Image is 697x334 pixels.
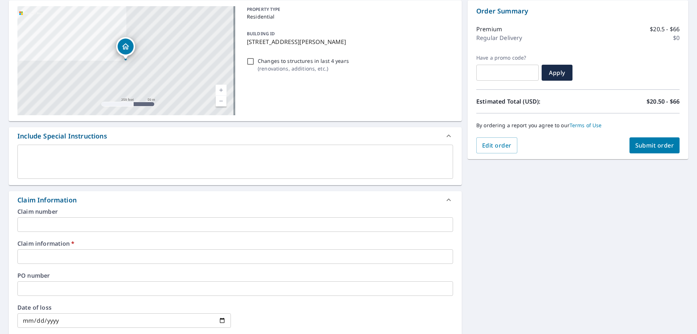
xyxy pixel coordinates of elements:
[17,195,77,205] div: Claim Information
[629,137,680,153] button: Submit order
[247,31,275,37] p: BUILDING ID
[17,241,453,246] label: Claim information
[542,65,572,81] button: Apply
[635,141,674,149] span: Submit order
[476,6,680,16] p: Order Summary
[247,37,450,46] p: [STREET_ADDRESS][PERSON_NAME]
[482,141,511,149] span: Edit order
[247,13,450,20] p: Residential
[258,57,349,65] p: Changes to structures in last 4 years
[647,97,680,106] p: $20.50 - $66
[9,191,462,209] div: Claim Information
[476,137,517,153] button: Edit order
[247,6,450,13] p: PROPERTY TYPE
[17,209,453,214] label: Claim number
[17,131,107,141] div: Include Special Instructions
[216,85,227,96] a: Current Level 17, Zoom In
[570,122,602,129] a: Terms of Use
[9,127,462,145] div: Include Special Instructions
[17,305,231,310] label: Date of loss
[547,69,567,77] span: Apply
[216,96,227,106] a: Current Level 17, Zoom Out
[258,65,349,72] p: ( renovations, additions, etc. )
[476,25,502,33] p: Premium
[476,97,578,106] p: Estimated Total (USD):
[476,122,680,129] p: By ordering a report you agree to our
[673,33,680,42] p: $0
[17,273,453,278] label: PO number
[476,33,522,42] p: Regular Delivery
[116,37,135,60] div: Dropped pin, building 1, Residential property, 4822 Clifton Pkwy Hamburg, NY 14075
[476,55,539,61] label: Have a promo code?
[650,25,680,33] p: $20.5 - $66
